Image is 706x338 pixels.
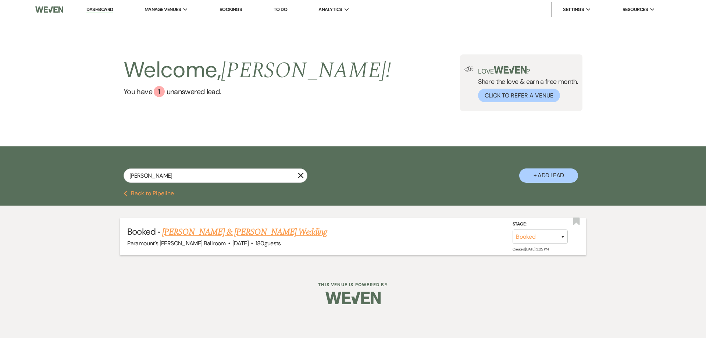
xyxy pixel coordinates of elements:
button: Click to Refer a Venue [478,89,560,102]
span: [PERSON_NAME] ! [221,54,391,88]
a: To Do [274,6,287,13]
h2: Welcome, [124,54,391,86]
span: Resources [623,6,648,13]
img: loud-speaker-illustration.svg [464,66,474,72]
img: weven-logo-green.svg [494,66,527,74]
span: Paramount's [PERSON_NAME] Ballroom [127,239,225,247]
span: Settings [563,6,584,13]
a: Dashboard [86,6,113,13]
a: [PERSON_NAME] & [PERSON_NAME] Wedding [162,225,327,239]
input: Search by name, event date, email address or phone number [124,168,307,183]
label: Stage: [513,220,568,228]
button: Back to Pipeline [124,191,174,196]
span: Manage Venues [145,6,181,13]
span: [DATE] [232,239,249,247]
p: Love ? [478,66,578,75]
img: Weven Logo [325,285,381,311]
a: Bookings [220,6,242,13]
a: You have 1 unanswered lead. [124,86,391,97]
span: Created: [DATE] 3:05 PM [513,247,549,252]
span: Booked [127,226,155,237]
button: + Add Lead [519,168,578,183]
span: 180 guests [256,239,281,247]
div: 1 [154,86,165,97]
span: Analytics [318,6,342,13]
div: Share the love & earn a free month. [474,66,578,102]
img: Weven Logo [35,2,63,17]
